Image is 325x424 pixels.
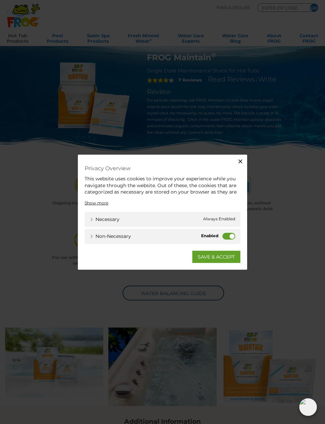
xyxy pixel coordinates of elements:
a: Non-necessary [90,233,131,240]
img: openIcon [299,398,317,416]
span: Always Enabled [203,216,235,223]
a: Necessary [90,216,120,223]
h4: Privacy Overview [85,165,240,172]
div: This website uses cookies to improve your experience while you navigate through the website. Out ... [85,176,240,202]
a: SAVE & ACCEPT [192,251,240,263]
a: Show more [85,200,108,206]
